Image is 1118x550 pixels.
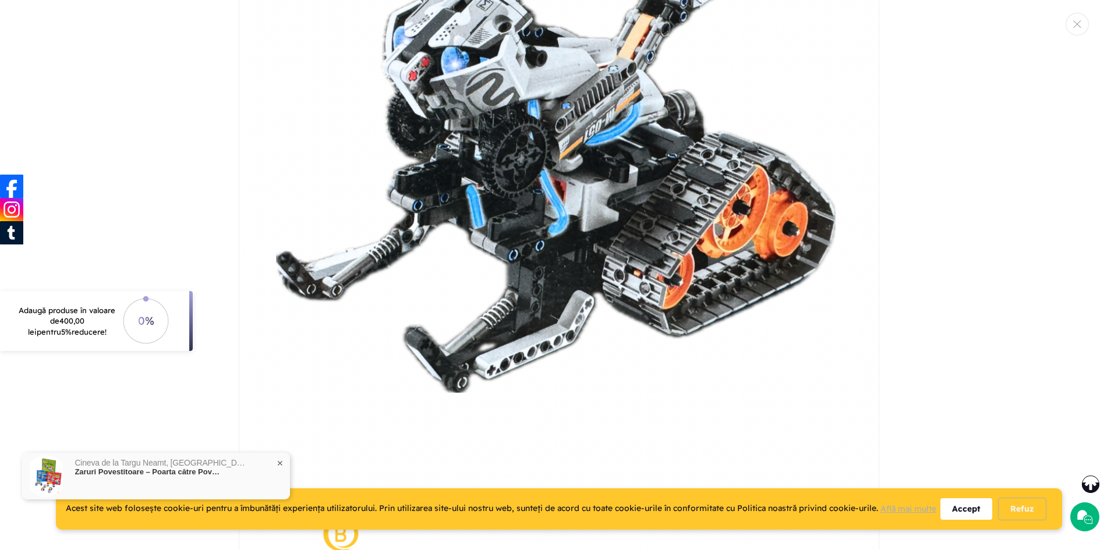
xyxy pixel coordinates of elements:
[66,501,940,516] div: Acest site web folosește cookie-uri pentru a îmbunătăți experiența utilizatorului. Prin utilizare...
[277,459,284,467] span: ✕
[1066,13,1089,36] button: Închideți
[61,327,72,336] span: 5%
[30,455,63,497] img: Zaruri Povestitoare – Poarta către Povești Infinite
[998,498,1046,520] div: Refuz
[1076,508,1094,526] img: Chat icon
[137,314,154,328] text: 0%
[880,503,936,514] a: Află mai multe
[16,305,118,337] p: Adaugă produse în valoare de pentru reducere!
[75,467,220,477] a: Zaruri Povestitoare – Poarta către Povești Infinite
[940,498,992,520] div: Accept
[28,316,84,336] span: 400,00 lei
[75,459,249,467] p: Cineva de la Targu Neamt, [GEOGRAPHIC_DATA] a cumpărat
